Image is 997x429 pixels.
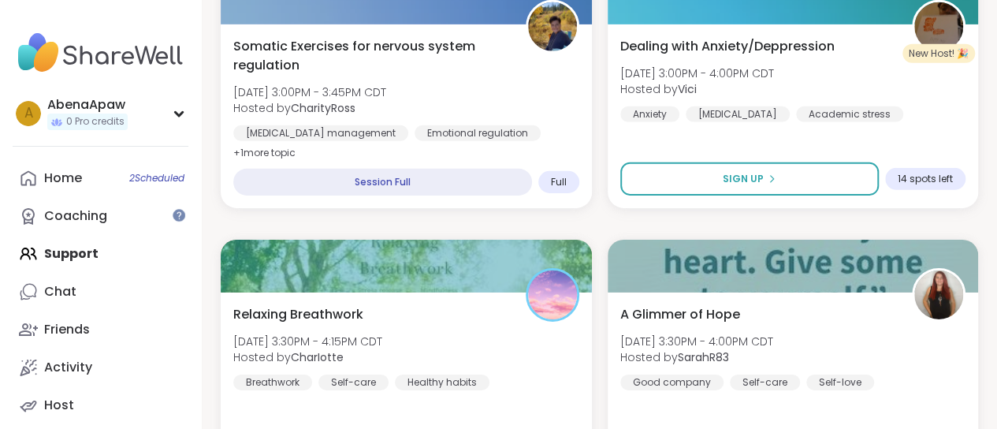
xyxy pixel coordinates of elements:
[24,103,33,124] span: A
[620,106,679,122] div: Anxiety
[13,386,188,424] a: Host
[233,84,386,100] span: [DATE] 3:00PM - 3:45PM CDT
[678,349,729,365] b: SarahR83
[13,273,188,311] a: Chat
[44,207,107,225] div: Coaching
[528,270,577,319] img: CharIotte
[129,172,184,185] span: 2 Scheduled
[44,321,90,338] div: Friends
[686,106,790,122] div: [MEDICAL_DATA]
[13,311,188,349] a: Friends
[620,162,880,196] button: Sign Up
[44,170,82,187] div: Home
[914,2,963,51] img: Vici
[47,96,128,114] div: AbenaApaw
[902,44,975,63] div: New Host! 🎉
[233,100,386,116] span: Hosted by
[678,81,697,97] b: Vici
[291,349,344,365] b: CharIotte
[620,334,773,349] span: [DATE] 3:30PM - 4:00PM CDT
[233,375,312,390] div: Breathwork
[620,37,835,56] span: Dealing with Anxiety/Deppression
[318,375,389,390] div: Self-care
[66,115,125,129] span: 0 Pro credits
[233,305,363,324] span: Relaxing Breathwork
[13,349,188,386] a: Activity
[233,125,408,141] div: [MEDICAL_DATA] management
[44,359,92,376] div: Activity
[620,305,740,324] span: A Glimmer of Hope
[796,106,903,122] div: Academic stress
[730,375,800,390] div: Self-care
[415,125,541,141] div: Emotional regulation
[395,375,489,390] div: Healthy habits
[173,209,185,222] iframe: Spotlight
[44,397,74,414] div: Host
[233,349,382,365] span: Hosted by
[291,100,355,116] b: CharityRoss
[806,375,874,390] div: Self-love
[233,37,508,75] span: Somatic Exercises for nervous system regulation
[13,197,188,235] a: Coaching
[528,2,577,51] img: CharityRoss
[898,173,953,185] span: 14 spots left
[551,176,567,188] span: Full
[620,81,774,97] span: Hosted by
[620,65,774,81] span: [DATE] 3:00PM - 4:00PM CDT
[233,169,532,196] div: Session Full
[13,25,188,80] img: ShareWell Nav Logo
[914,270,963,319] img: SarahR83
[44,283,76,300] div: Chat
[13,159,188,197] a: Home2Scheduled
[620,349,773,365] span: Hosted by
[723,172,764,186] span: Sign Up
[233,334,382,349] span: [DATE] 3:30PM - 4:15PM CDT
[620,375,724,390] div: Good company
